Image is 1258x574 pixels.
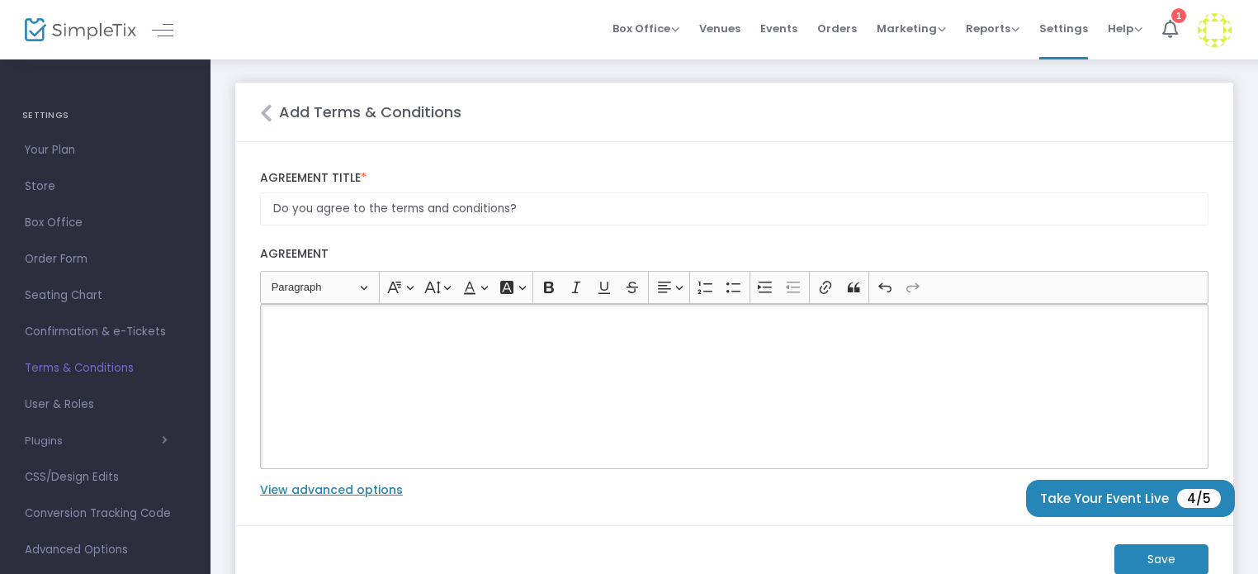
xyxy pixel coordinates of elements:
span: Terms & Conditions [25,358,186,379]
button: Take Your Event Live4/5 [1026,480,1235,517]
span: Orders [817,7,857,50]
span: Help [1108,21,1142,36]
h4: SETTINGS [22,99,188,132]
span: Your Plan [25,140,186,161]
span: Events [760,7,797,50]
span: Store [25,176,186,197]
span: Venues [699,7,740,50]
label: View advanced options [260,481,403,499]
span: CSS/Design Edits [25,467,186,488]
div: Editor toolbar [260,271,1208,304]
span: Add Terms & Conditions [279,102,461,122]
span: Conversion Tracking Code [25,503,186,524]
label: Agreement [252,236,1217,271]
i: Close [260,103,272,123]
span: Order Form [25,249,186,270]
button: Plugins [25,434,168,448]
span: User & Roles [25,394,186,415]
div: 1 [1171,8,1186,23]
div: Rich Text Editor, main [260,304,1208,469]
label: Agreement Title [260,171,1208,186]
span: Settings [1039,7,1088,50]
span: Advanced Options [25,539,186,561]
span: Confirmation & e-Tickets [25,321,186,343]
span: Box Office [612,21,679,36]
span: Box Office [25,212,186,234]
span: Reports [966,21,1019,36]
button: Paragraph [264,275,376,301]
span: Marketing [877,21,946,36]
input: Enter Agreement Title [260,192,1208,226]
span: 4/5 [1177,489,1221,508]
span: Paragraph [272,278,357,297]
span: Seating Chart [25,285,186,306]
